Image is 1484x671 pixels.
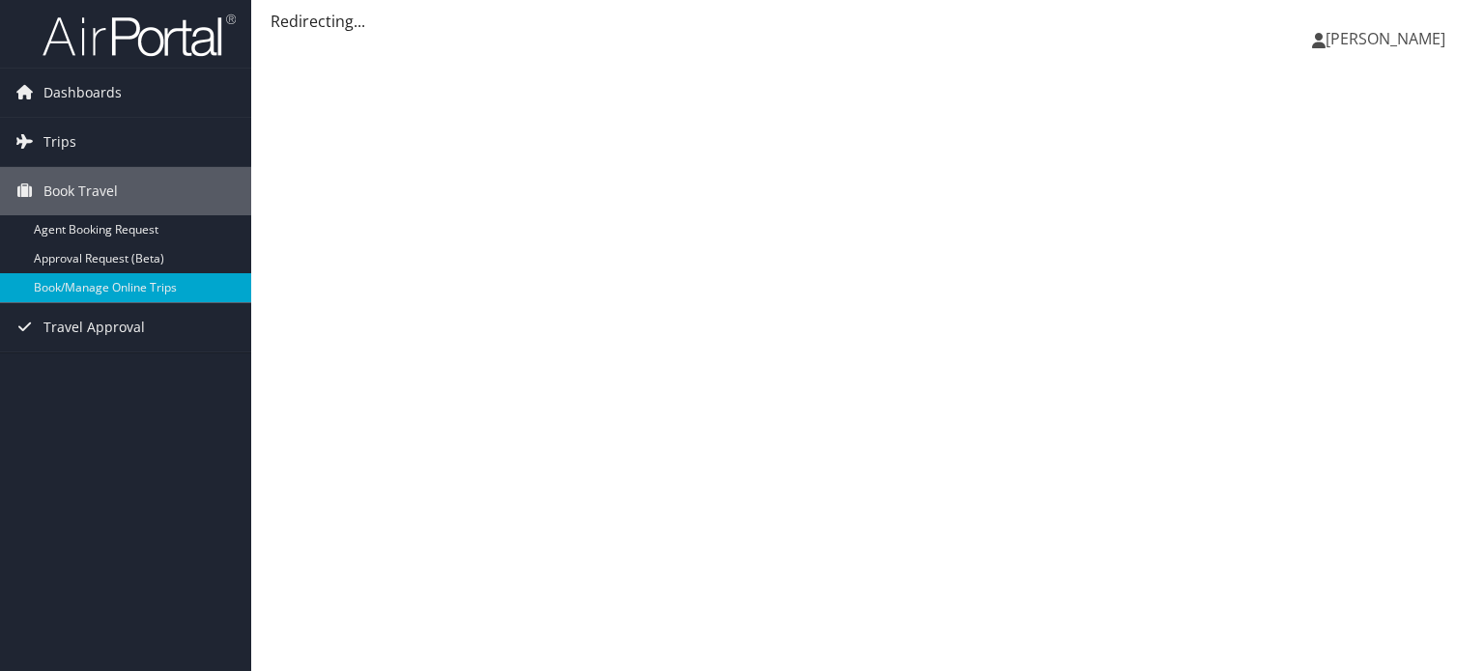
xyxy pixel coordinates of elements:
[1326,28,1445,49] span: [PERSON_NAME]
[43,13,236,58] img: airportal-logo.png
[43,167,118,215] span: Book Travel
[271,10,1465,33] div: Redirecting...
[43,118,76,166] span: Trips
[43,303,145,351] span: Travel Approval
[43,69,122,117] span: Dashboards
[1312,10,1465,68] a: [PERSON_NAME]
